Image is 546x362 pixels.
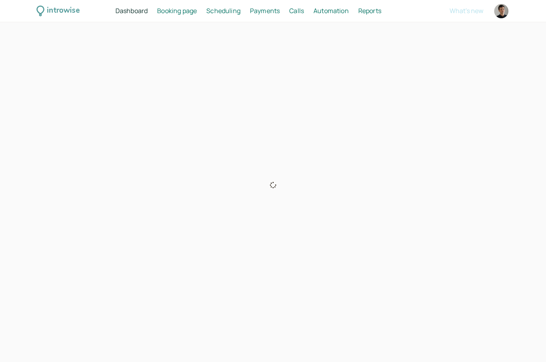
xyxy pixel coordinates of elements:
[493,3,509,19] a: Account
[250,6,280,16] a: Payments
[157,6,197,16] a: Booking page
[289,6,304,16] a: Calls
[358,6,381,16] a: Reports
[289,6,304,15] span: Calls
[450,7,483,14] button: What's new
[506,324,546,362] iframe: Chat Widget
[313,6,349,15] span: Automation
[157,6,197,15] span: Booking page
[206,6,240,16] a: Scheduling
[450,6,483,15] span: What's new
[37,5,80,17] a: introwise
[115,6,148,15] span: Dashboard
[115,6,148,16] a: Dashboard
[358,6,381,15] span: Reports
[206,6,240,15] span: Scheduling
[250,6,280,15] span: Payments
[47,5,79,17] div: introwise
[313,6,349,16] a: Automation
